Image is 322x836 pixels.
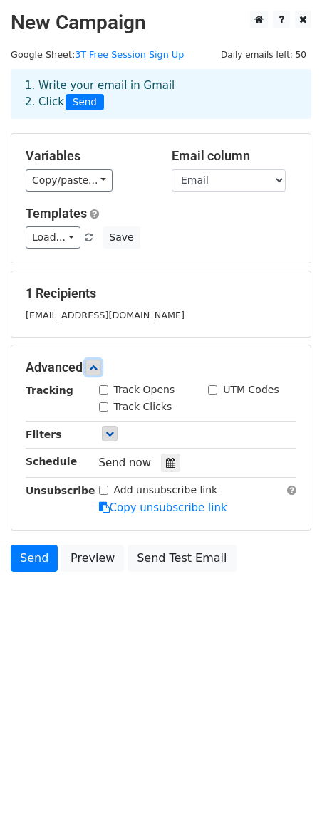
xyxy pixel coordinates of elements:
[114,483,218,498] label: Add unsubscribe link
[216,47,311,63] span: Daily emails left: 50
[11,545,58,572] a: Send
[75,49,184,60] a: 3T Free Session Sign Up
[114,382,175,397] label: Track Opens
[114,399,172,414] label: Track Clicks
[61,545,124,572] a: Preview
[99,501,227,514] a: Copy unsubscribe link
[26,429,62,440] strong: Filters
[26,148,150,164] h5: Variables
[216,49,311,60] a: Daily emails left: 50
[26,226,80,249] a: Load...
[172,148,296,164] h5: Email column
[11,49,184,60] small: Google Sheet:
[26,385,73,396] strong: Tracking
[26,485,95,496] strong: Unsubscribe
[103,226,140,249] button: Save
[26,169,113,192] a: Copy/paste...
[251,768,322,836] iframe: Chat Widget
[26,310,185,320] small: [EMAIL_ADDRESS][DOMAIN_NAME]
[11,11,311,35] h2: New Campaign
[26,286,296,301] h5: 1 Recipients
[14,78,308,110] div: 1. Write your email in Gmail 2. Click
[223,382,279,397] label: UTM Codes
[26,456,77,467] strong: Schedule
[26,360,296,375] h5: Advanced
[26,206,87,221] a: Templates
[66,94,104,111] span: Send
[99,456,152,469] span: Send now
[128,545,236,572] a: Send Test Email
